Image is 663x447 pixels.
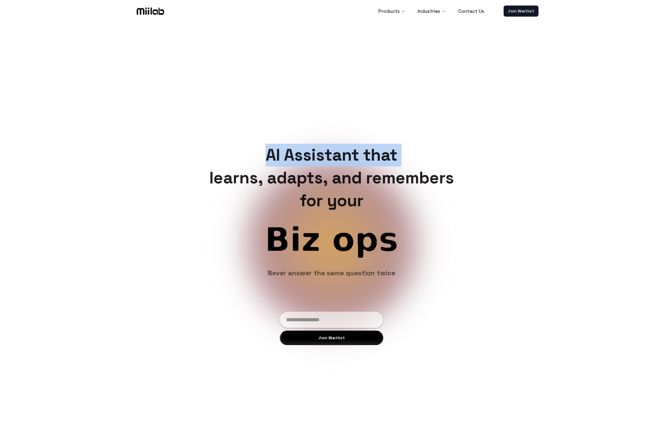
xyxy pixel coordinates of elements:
[373,4,490,18] nav: Main
[268,267,395,278] h6: Never answer the same question twice
[125,6,176,16] a: Logo
[176,223,487,256] span: Product ops
[504,6,538,17] a: Join Waitlist
[204,144,459,212] h1: AI Assistant that learns, adapts, and remembers for your
[453,4,490,18] a: Contact Us
[280,331,383,345] button: Join Waitlist
[135,6,166,16] img: Logo
[412,4,451,18] button: Industries
[373,4,411,18] button: Products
